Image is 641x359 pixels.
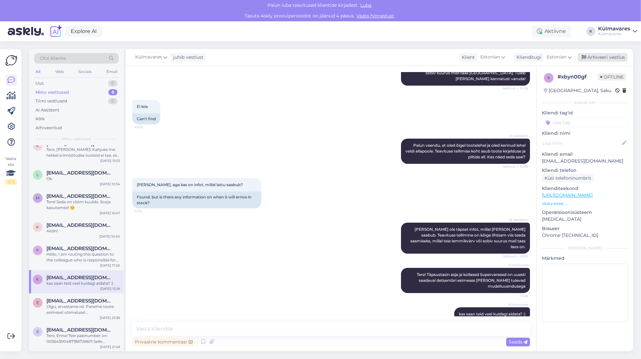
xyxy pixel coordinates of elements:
[35,116,45,122] div: Kõik
[578,53,627,62] div: Arhiveeri vestlus
[542,201,628,206] p: Vaata edasi ...
[36,195,40,200] span: m
[54,68,65,76] div: Web
[542,185,628,192] p: Klienditeekond
[547,54,566,61] span: Estonian
[46,251,120,263] div: Hello, I am routing this question to the colleague who is responsible for this topic. The reply m...
[46,275,114,280] span: kveinimae@gmail.com
[99,234,120,239] div: [DATE] 10:40
[108,98,117,104] div: 0
[36,300,39,305] span: e
[503,86,528,91] span: Nähtud ✓ 10:08
[514,54,541,61] div: Klienditugi
[459,311,526,316] span: kas saan teid veel kuidagi aidata? :)
[46,327,114,333] span: enna.tlp@gmail.com
[542,130,628,137] p: Kliendi nimi
[542,225,628,232] p: Brauser
[504,133,528,138] span: AI Assistent
[77,68,93,76] div: Socials
[586,27,596,36] div: K
[542,232,628,239] p: Chrome [TECHNICAL_ID]
[542,209,628,216] p: Operatsioonisüsteem
[108,89,117,96] div: 8
[100,211,120,216] div: [DATE] 10:47
[46,298,114,304] span: enna.tlp@gmail.com
[105,68,119,76] div: Email
[480,54,500,61] span: Estonian
[547,75,550,80] span: x
[46,199,120,211] div: Tere! Seda on rõõm kuulda. Sooja kasutamist! 🙂
[132,113,160,124] div: Can't find
[171,54,204,61] div: juhib vestlust
[503,254,528,259] span: Nähtud ✓ 10:10
[504,217,528,222] span: AI Assistent
[542,216,628,223] p: [MEDICAL_DATA]
[542,192,593,198] a: [URL][DOMAIN_NAME]
[557,73,598,81] div: # xbyn00gf
[598,26,630,31] div: Külmavares
[504,293,528,298] span: 13:26
[417,272,526,289] span: Tere! Täpsustasin asja ja kollased Supervaresed on uuesti saadaval detsembri esimeses [PERSON_NAM...
[65,26,102,37] a: Explore AI
[100,315,120,320] div: [DATE] 23:36
[36,329,39,334] span: e
[37,172,39,177] span: L
[100,158,120,163] div: [DATE] 15:53
[532,26,571,37] div: Aktiivne
[5,54,17,67] img: Askly Logo
[542,245,628,251] div: [PERSON_NAME]
[544,87,611,94] div: [GEOGRAPHIC_DATA], Saku
[598,73,626,80] span: Offline
[598,31,630,37] div: Külmavares
[542,151,628,158] p: Kliendi email
[509,339,527,345] span: Saada
[46,147,120,158] div: Tere, [PERSON_NAME]! Kahjuks me hetkel erimõõtudes tooteid ei tee, siis peaks jah võtma suurus su...
[34,68,42,76] div: All
[459,54,475,61] div: Klient
[46,246,114,251] span: Punnispossu@gmail.com
[40,55,66,62] span: Otsi kliente
[46,193,114,199] span: marimix16@gmail.com
[132,192,261,208] div: Found, but is there any information on when it will arrive in stock?
[542,167,628,174] p: Kliendi telefon
[35,125,62,131] div: Arhiveeritud
[542,110,628,116] p: Kliendi tag'id
[406,143,526,159] span: Palun veendu, et oled õigel tootelehel ja oled kerinud lehel veidi allapoole. Teavituse tellimise...
[36,248,39,253] span: P
[100,182,120,186] div: [DATE] 10:54
[35,98,67,104] div: Tiimi vestlused
[137,104,148,109] span: Ei leia
[542,100,628,106] div: Kliendi info
[35,89,69,96] div: Minu vestlused
[46,222,114,228] span: kadijarvis@gmail.com
[598,26,637,37] a: KülmavaresKülmavares
[49,25,63,38] img: explore-ai
[100,344,120,349] div: [DATE] 21:49
[35,107,59,113] div: AI Assistent
[137,182,243,187] span: [PERSON_NAME], aga kas on infot, millal lattu saabub?
[46,304,120,315] div: Olgu, arvestame nii. Paneme toote esimesel võimalusel [PERSON_NAME]. Hetkese seisuga peaks [PERSO...
[410,227,526,249] span: [PERSON_NAME] ole täpset infot, millal [PERSON_NAME] saabub. Teavituse tellimine on kõige lihtsam...
[355,13,396,19] a: Vaata hinnastust
[5,179,17,185] div: 2 / 3
[359,2,374,8] span: Luba
[36,225,39,229] span: k
[100,286,120,291] div: [DATE] 13:26
[46,333,120,344] div: Tere, Enna! Teie pakinumber on: 00364300487186726601 Selle pakinumbriga saate vormistada smartpos...
[542,118,628,127] input: Lisa tag
[542,174,594,183] div: Küsi telefoninumbrit
[46,176,120,182] div: Ok.
[542,255,628,262] p: Märkmed
[36,143,39,148] span: k
[542,158,628,164] p: [EMAIL_ADDRESS][DOMAIN_NAME]
[503,164,528,169] span: Nähtud ✓ 10:09
[46,280,120,286] div: kas saan teid veel kuidagi aidata? :)
[132,338,195,346] div: Privaatne kommentaar
[100,263,120,268] div: [DATE] 17:20
[46,170,114,176] span: Lyott01@gmail.com
[134,125,158,130] span: 10:09
[504,263,528,268] span: Külmavares
[108,80,117,87] div: 0
[542,140,621,147] input: Lisa nimi
[5,156,17,185] div: Vaata siia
